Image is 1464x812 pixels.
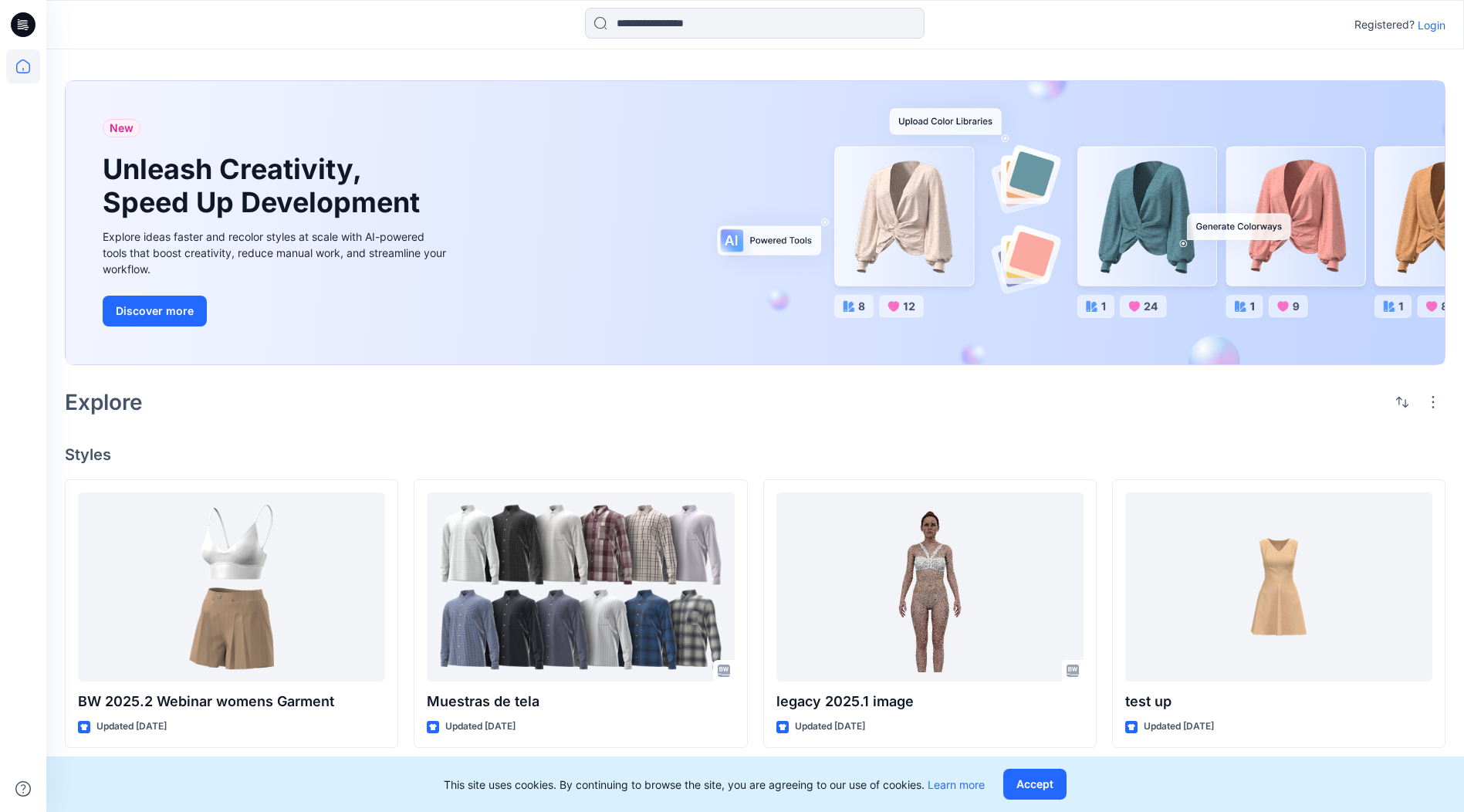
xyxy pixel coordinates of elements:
[103,153,427,219] h1: Unleash Creativity, Speed Up Development
[776,492,1084,682] a: legacy 2025.1 image
[1125,691,1432,712] p: test up
[444,776,985,793] p: This site uses cookies. By continuing to browse the site, you are agreeing to our use of cookies.
[65,390,143,414] h2: Explore
[1003,769,1067,800] button: Accept
[78,691,385,712] p: BW 2025.2 Webinar womens Garment
[1144,719,1214,735] p: Updated [DATE]
[78,492,385,682] a: BW 2025.2 Webinar womens Garment
[103,296,207,326] button: Discover more
[103,228,450,277] div: Explore ideas faster and recolor styles at scale with AI-powered tools that boost creativity, red...
[795,719,865,735] p: Updated [DATE]
[103,296,450,326] a: Discover more
[445,719,516,735] p: Updated [DATE]
[776,691,1084,712] p: legacy 2025.1 image
[1125,492,1432,682] a: test up
[928,778,985,791] a: Learn more
[110,119,134,137] span: New
[65,445,1445,464] h4: Styles
[96,719,167,735] p: Updated [DATE]
[427,492,734,682] a: Muestras de tela
[1418,17,1445,33] p: Login
[1354,15,1415,34] p: Registered?
[427,691,734,712] p: Muestras de tela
